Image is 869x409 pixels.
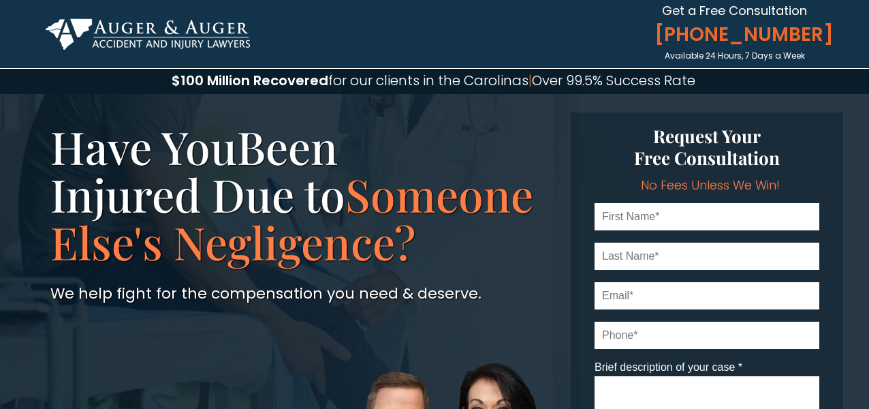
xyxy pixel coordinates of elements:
[595,282,819,309] input: Email*
[237,117,338,177] span: Been
[665,50,805,61] span: Available 24 Hours, 7 Days a Week
[50,164,345,224] span: Injured Due to
[328,71,528,90] span: for our clients in the Carolinas
[46,18,250,50] img: Auger & Auger Accident and Injury Lawyers
[50,283,481,304] span: We help fight for the compensation you need & deserve.
[528,71,532,90] span: |
[595,322,819,349] input: Phone*
[50,164,533,272] span: Someone Else's Negligence?
[649,23,825,46] span: [PHONE_NUMBER]
[595,243,819,270] input: Last Name*
[532,71,695,90] span: Over 99.5% Success Rate
[50,117,237,177] span: Have You
[649,18,825,50] a: [PHONE_NUMBER]
[172,71,328,90] span: $100 Million Recovered
[634,146,780,170] span: Free Consultation
[595,203,819,230] input: First Name*
[595,361,742,373] span: Brief description of your case *
[662,2,807,19] span: Get a Free Consultation
[641,177,780,194] span: No Fees Unless We Win!
[653,124,761,148] span: Request Your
